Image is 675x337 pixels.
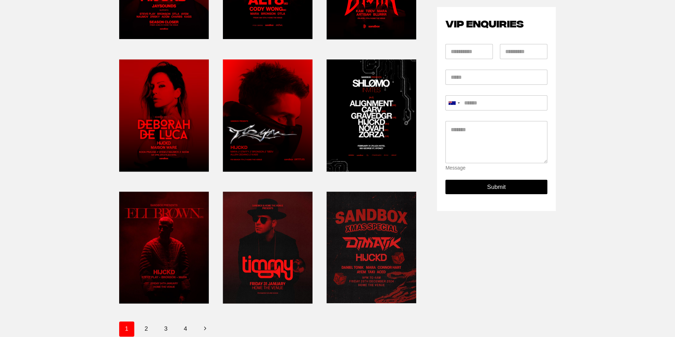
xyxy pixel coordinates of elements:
input: Mobile [445,95,547,110]
a: 4 [178,322,193,336]
a: 3 [158,322,173,336]
button: Submit [445,180,547,194]
button: Selected country [445,95,462,110]
nav: Page navigation [119,322,416,336]
a: 2 [139,322,154,336]
div: Message [445,165,547,171]
h2: VIP ENQUIRIES [445,15,547,30]
span: 1 [119,322,134,336]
